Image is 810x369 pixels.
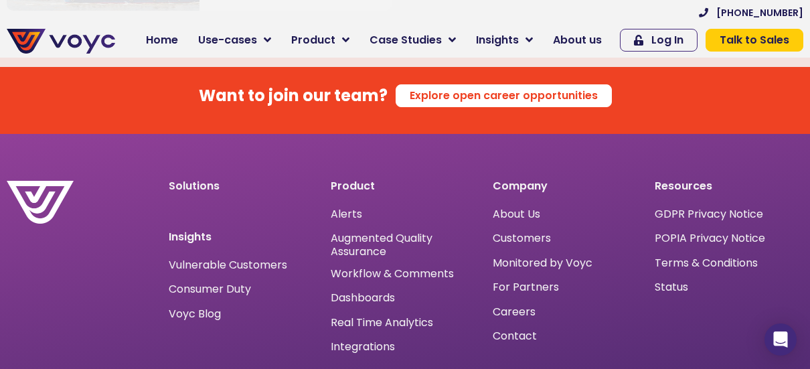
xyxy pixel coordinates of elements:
div: Open Intercom Messenger [764,323,797,356]
span: Explore open career opportunities [410,90,598,101]
a: Insights [466,27,543,54]
span: About us [553,32,602,48]
span: Log In [651,35,683,46]
h4: Want to join our team? [199,86,388,106]
a: Use-cases [188,27,281,54]
span: Product [291,32,335,48]
a: [PHONE_NUMBER] [699,8,803,17]
a: Augmented Quality Assurance [331,232,479,257]
a: Product [281,27,359,54]
a: Consumer Duty [169,284,251,295]
a: Log In [620,29,698,52]
span: Case Studies [370,32,442,48]
p: Company [493,181,641,192]
span: Home [146,32,178,48]
a: Talk to Sales [706,29,803,52]
span: Insights [476,32,519,48]
img: voyc-full-logo [7,29,115,54]
a: Home [136,27,188,54]
a: Solutions [169,178,220,194]
span: Talk to Sales [720,35,789,46]
p: Product [331,181,479,192]
a: Case Studies [359,27,466,54]
span: Use-cases [198,32,257,48]
p: Resources [655,181,803,192]
a: Vulnerable Customers [169,260,287,271]
a: Explore open career opportunities [396,84,612,107]
p: Insights [169,232,317,242]
span: [PHONE_NUMBER] [716,8,803,17]
a: About us [543,27,612,54]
